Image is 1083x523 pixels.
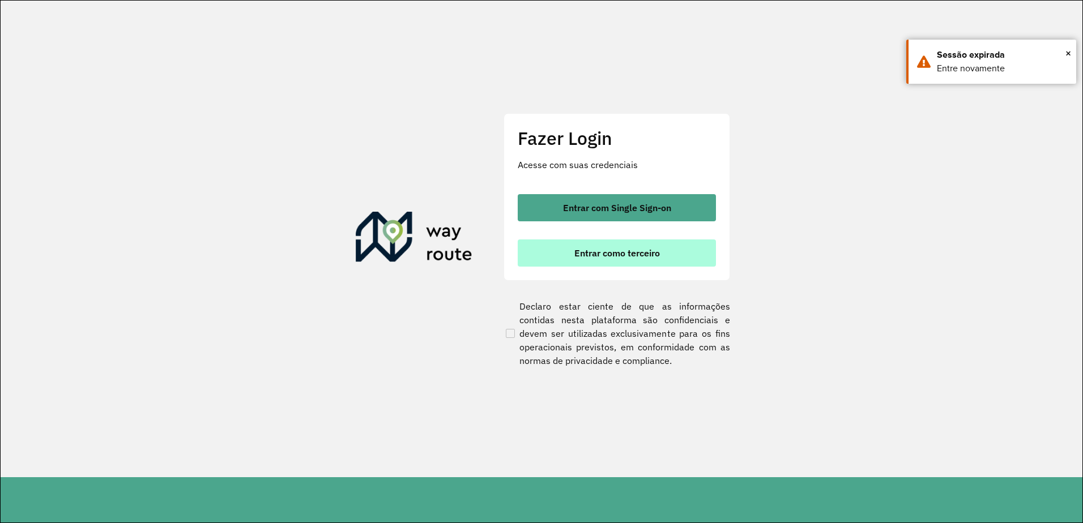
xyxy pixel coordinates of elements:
[937,48,1068,62] div: Sessão expirada
[518,239,716,267] button: button
[356,212,472,266] img: Roteirizador AmbevTech
[563,203,671,212] span: Entrar com Single Sign-on
[518,127,716,149] h2: Fazer Login
[504,299,730,367] label: Declaro estar ciente de que as informações contidas nesta plataforma são confidenciais e devem se...
[1065,45,1071,62] button: Close
[1065,45,1071,62] span: ×
[518,194,716,221] button: button
[574,248,660,258] span: Entrar como terceiro
[937,62,1068,75] div: Entre novamente
[518,158,716,172] p: Acesse com suas credenciais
